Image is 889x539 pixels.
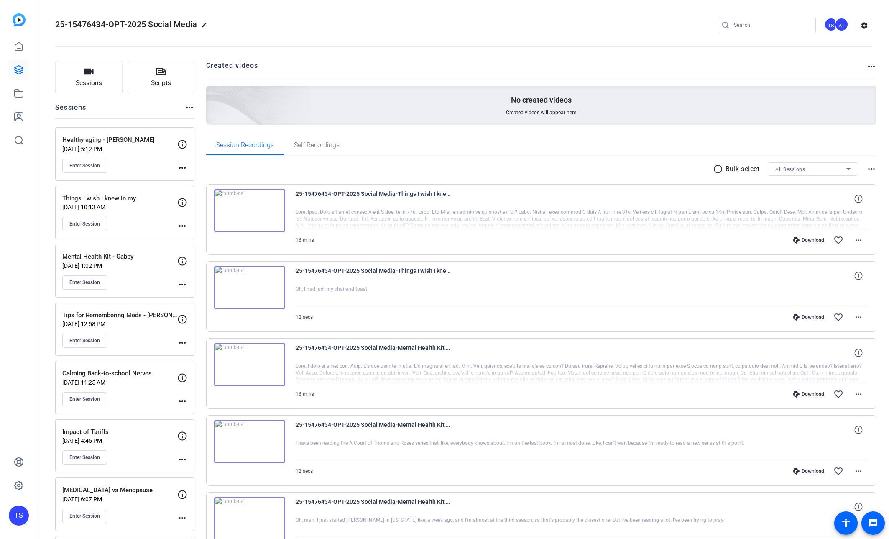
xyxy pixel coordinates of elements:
[726,164,760,174] p: Bulk select
[506,109,576,116] span: Created videos will appear here
[55,61,123,94] button: Sessions
[824,18,839,32] ngx-avatar: Tilt Studios
[69,162,100,169] span: Enter Session
[835,18,848,31] div: AT
[296,391,314,397] span: 16 mins
[789,391,828,398] div: Download
[177,163,187,173] mat-icon: more_horiz
[216,142,274,149] span: Session Recordings
[62,485,177,495] p: [MEDICAL_DATA] vs Menopause
[296,266,450,286] span: 25-15476434-OPT-2025 Social Media-Things I wish I knew in my...-[PERSON_NAME]-2025-08-19-12-12-10...
[76,78,102,88] span: Sessions
[214,343,285,386] img: thumb-nail
[62,159,107,173] button: Enter Session
[214,420,285,463] img: thumb-nail
[62,427,177,437] p: Impact of Tariffs
[69,513,100,519] span: Enter Session
[866,164,876,174] mat-icon: more_horiz
[866,62,876,72] mat-icon: more_horiz
[201,22,211,32] mat-icon: edit
[62,437,177,444] p: [DATE] 4:45 PM
[62,369,177,378] p: Calming Back-to-school Nerves
[128,61,195,94] button: Scripts
[69,279,100,286] span: Enter Session
[69,221,100,227] span: Enter Session
[62,135,177,145] p: Healthy aging - [PERSON_NAME]
[177,396,187,406] mat-icon: more_horiz
[833,466,843,476] mat-icon: favorite_border
[177,513,187,523] mat-icon: more_horiz
[184,103,194,113] mat-icon: more_horiz
[853,235,863,245] mat-icon: more_horiz
[789,468,828,475] div: Download
[214,189,285,232] img: thumb-nail
[511,95,572,105] p: No created videos
[856,19,873,32] mat-icon: settings
[62,311,177,320] p: Tips for Remembering Meds - [PERSON_NAME]
[9,506,29,526] div: TS
[789,314,828,321] div: Download
[206,61,867,77] h2: Created videos
[62,217,107,231] button: Enter Session
[296,237,314,243] span: 16 mins
[62,509,107,523] button: Enter Session
[833,235,843,245] mat-icon: favorite_border
[177,280,187,290] mat-icon: more_horiz
[69,454,100,461] span: Enter Session
[62,379,177,386] p: [DATE] 11:25 AM
[835,18,849,32] ngx-avatar: Abraham Turcotte
[294,142,340,149] span: Self Recordings
[713,164,726,174] mat-icon: radio_button_unchecked
[296,314,313,320] span: 12 secs
[62,252,177,262] p: Mental Health Kit - Gabby
[62,496,177,503] p: [DATE] 6:07 PM
[868,518,878,528] mat-icon: message
[296,189,450,209] span: 25-15476434-OPT-2025 Social Media-Things I wish I knew in my...-[PERSON_NAME]-2025-08-19-12-19-21...
[69,396,100,403] span: Enter Session
[296,497,450,517] span: 25-15476434-OPT-2025 Social Media-Mental Health Kit - Gabby-iPhone 15 Pro-2025-08-11-11-14-07-600-0
[151,78,171,88] span: Scripts
[853,466,863,476] mat-icon: more_horiz
[62,321,177,327] p: [DATE] 12:58 PM
[62,194,177,203] p: Things I wish I knew in my...
[296,420,450,440] span: 25-15476434-OPT-2025 Social Media-Mental Health Kit - Gabby-iPhone 15 Pro-2025-08-11-11-18-08-687-0
[177,338,187,348] mat-icon: more_horiz
[13,13,26,26] img: blue-gradient.svg
[62,334,107,348] button: Enter Session
[833,389,843,399] mat-icon: favorite_border
[112,3,312,185] img: Creted videos background
[62,146,177,152] p: [DATE] 5:12 PM
[841,518,851,528] mat-icon: accessibility
[833,312,843,322] mat-icon: favorite_border
[69,337,100,344] span: Enter Session
[775,167,805,172] span: All Sessions
[853,312,863,322] mat-icon: more_horiz
[55,19,197,29] span: 25-15476434-OPT-2025 Social Media
[62,275,107,290] button: Enter Session
[62,450,107,465] button: Enter Session
[296,343,450,363] span: 25-15476434-OPT-2025 Social Media-Mental Health Kit - Gabby-iPhone 15 Pro-2025-08-11-11-20-29-157-0
[789,237,828,244] div: Download
[62,262,177,269] p: [DATE] 1:02 PM
[734,20,809,30] input: Search
[853,389,863,399] mat-icon: more_horiz
[177,221,187,231] mat-icon: more_horiz
[177,454,187,465] mat-icon: more_horiz
[62,204,177,210] p: [DATE] 10:13 AM
[55,103,87,118] h2: Sessions
[214,266,285,309] img: thumb-nail
[824,18,838,31] div: TS
[62,392,107,406] button: Enter Session
[296,468,313,474] span: 12 secs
